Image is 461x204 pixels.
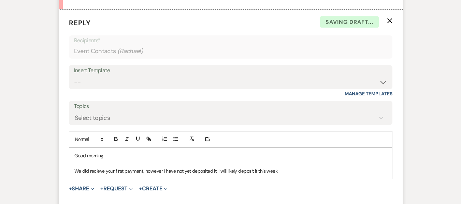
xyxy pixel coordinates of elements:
[139,186,167,191] button: Create
[100,186,133,191] button: Request
[74,45,387,58] div: Event Contacts
[69,186,72,191] span: +
[74,167,387,175] p: We did recieve your first payment, however I have not yet deposited it. I will likely deposit it ...
[75,113,110,123] div: Select topics
[74,152,387,159] p: Good morning
[74,101,387,111] label: Topics
[345,91,392,97] a: Manage Templates
[117,47,143,56] span: ( Rachael )
[139,186,142,191] span: +
[69,186,95,191] button: Share
[74,66,387,76] div: Insert Template
[320,16,379,28] span: Saving draft...
[74,36,387,45] p: Recipients*
[69,18,91,27] span: Reply
[100,186,103,191] span: +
